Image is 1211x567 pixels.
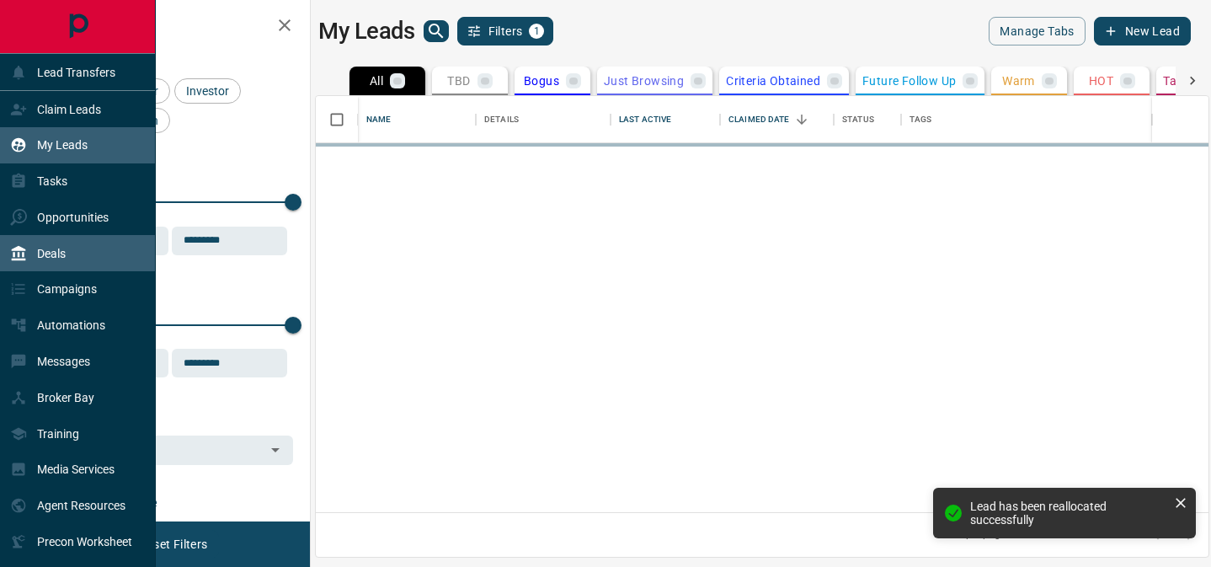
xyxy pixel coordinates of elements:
div: Details [484,96,519,143]
p: Warm [1002,75,1035,87]
div: Status [842,96,874,143]
p: All [370,75,383,87]
p: Future Follow Up [862,75,956,87]
p: TBD [447,75,470,87]
div: Claimed Date [728,96,790,143]
div: Details [476,96,611,143]
div: Name [366,96,392,143]
button: Sort [790,108,814,131]
span: 1 [531,25,542,37]
div: Investor [174,78,241,104]
div: Status [834,96,901,143]
div: Lead has been reallocated successfully [970,500,1167,527]
div: Last Active [611,96,720,143]
div: Tags [901,96,1152,143]
button: Filters1 [457,17,554,45]
button: search button [424,20,449,42]
h2: Filters [54,17,293,37]
div: Last Active [619,96,671,143]
div: Tags [910,96,932,143]
button: Manage Tabs [989,17,1085,45]
button: Reset Filters [128,530,218,559]
h1: My Leads [318,18,415,45]
p: Criteria Obtained [726,75,820,87]
p: Just Browsing [604,75,684,87]
div: Claimed Date [720,96,834,143]
div: Name [358,96,476,143]
button: Open [264,438,287,462]
p: Bogus [524,75,559,87]
p: HOT [1089,75,1113,87]
button: New Lead [1094,17,1191,45]
span: Investor [180,84,235,98]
